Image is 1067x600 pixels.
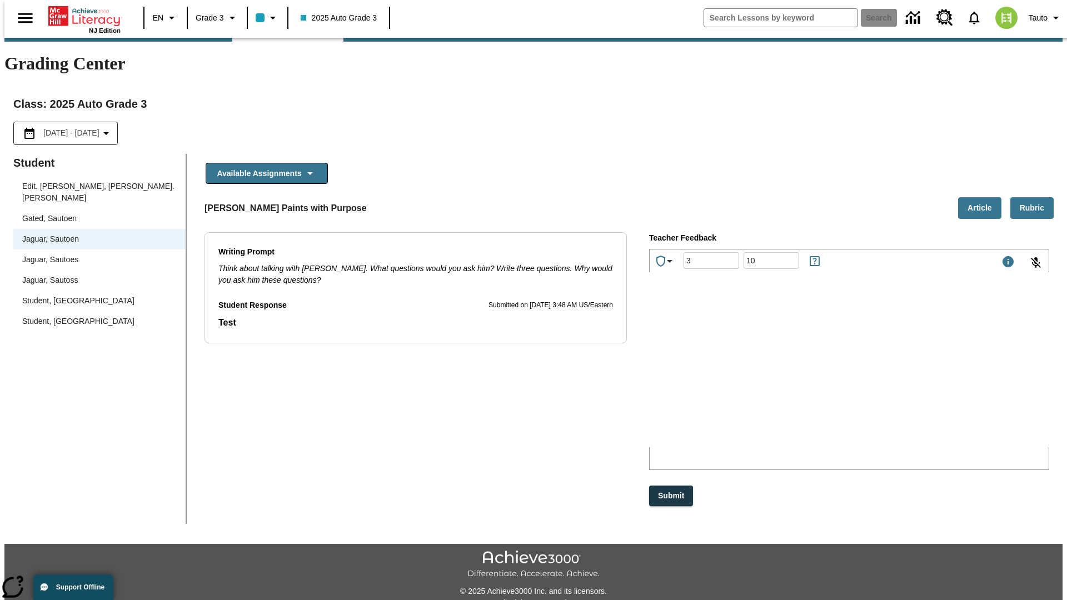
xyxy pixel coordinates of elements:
[930,3,960,33] a: Resource Center, Will open in new tab
[1001,255,1015,271] div: Maximum 1000 characters Press Escape to exit toolbar and use left and right arrow keys to access ...
[196,12,224,24] span: Grade 3
[148,8,183,28] button: Language: EN, Select a language
[9,2,42,34] button: Open side menu
[22,233,177,245] span: Jaguar, Sautoen
[22,316,177,327] span: Student, [GEOGRAPHIC_DATA]
[99,127,113,140] svg: Collapse Date Range Filter
[467,551,600,579] img: Achieve3000 Differentiate Accelerate Achieve
[989,3,1024,32] button: Select a new avatar
[1010,197,1054,219] button: Rubric, Will open in new tab
[650,250,681,272] button: Achievements
[13,291,186,311] div: Student, [GEOGRAPHIC_DATA]
[13,208,186,229] div: Gated, Sautoen
[218,246,613,258] p: Writing Prompt
[43,127,99,139] span: [DATE] - [DATE]
[744,252,799,269] div: Points: Must be equal to or less than 25.
[649,486,693,506] button: Submit
[4,53,1063,74] h1: Grading Center
[218,316,613,329] p: Student Response
[22,254,177,266] span: Jaguar, Sautoes
[684,246,739,275] input: Grade: Letters, numbers, %, + and - are allowed.
[1024,8,1067,28] button: Profile/Settings
[995,7,1018,29] img: avatar image
[13,176,186,208] div: Edit. [PERSON_NAME], [PERSON_NAME]. [PERSON_NAME]
[153,12,163,24] span: EN
[301,12,377,24] span: 2025 Auto Grade 3
[13,229,186,249] div: Jaguar, Sautoen
[33,574,113,600] button: Support Offline
[4,9,162,19] body: Type your response here.
[48,4,121,34] div: Home
[13,249,186,270] div: Jaguar, Sautoes
[4,586,1063,597] p: © 2025 Achieve3000 Inc. and its licensors.
[191,8,243,28] button: Grade: Grade 3, Select a grade
[13,311,186,332] div: Student, [GEOGRAPHIC_DATA]
[22,295,177,307] span: Student, [GEOGRAPHIC_DATA]
[251,8,284,28] button: Class color is light blue. Change class color
[89,27,121,34] span: NJ Edition
[18,127,113,140] button: Select the date range menu item
[22,181,177,204] span: Edit. [PERSON_NAME], [PERSON_NAME]. [PERSON_NAME]
[1023,249,1049,276] button: Click to activate and allow voice recognition
[48,5,121,27] a: Home
[218,263,613,286] div: Think about talking with [PERSON_NAME]. What questions would you ask him? Write three questions. ...
[218,299,287,312] p: Student Response
[684,252,739,269] div: Grade: Letters, numbers, %, + and - are allowed.
[488,300,613,311] p: Submitted on [DATE] 3:48 AM US/Eastern
[218,316,613,329] p: Test
[206,163,328,184] button: Available Assignments
[649,232,1049,244] p: Teacher Feedback
[13,95,1054,113] h2: Class : 2025 Auto Grade 3
[1029,12,1048,24] span: Tauto
[22,274,177,286] span: Jaguar, Sautoss
[205,202,367,215] p: [PERSON_NAME] Paints with Purpose
[899,3,930,33] a: Data Center
[744,246,799,275] input: Points: Must be equal to or less than 25.
[958,197,1001,219] button: Article, Will open in new tab
[960,3,989,32] a: Notifications
[22,213,177,224] span: Gated, Sautoen
[13,154,186,172] p: Student
[56,583,104,591] span: Support Offline
[13,270,186,291] div: Jaguar, Sautoss
[704,9,857,27] input: search field
[804,250,826,272] button: Rules for Earning Points and Achievements, Will open in new tab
